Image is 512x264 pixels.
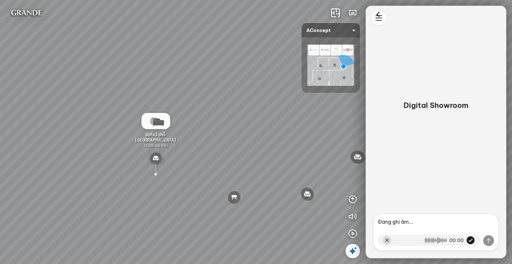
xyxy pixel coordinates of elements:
[404,100,468,110] p: Digital Showroom
[141,113,170,129] img: Sofa_3_ch__Adel_JDPY27NEHH3G.gif
[135,132,176,142] span: Sofa 3 chỗ [GEOGRAPHIC_DATA]
[306,23,355,37] span: AConcept
[449,237,464,244] span: 00:00
[307,45,354,86] img: AConcept_CTMHTJT2R6E4.png
[150,153,161,164] img: type_sofa_CL2K24RXHCN6.svg
[144,144,168,148] span: 19.200.000 VND
[6,6,47,20] img: logo
[378,218,413,226] div: Đang ghi âm...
